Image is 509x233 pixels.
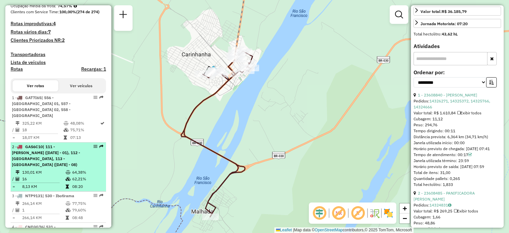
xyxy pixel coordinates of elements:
[25,144,43,149] span: GAS6C10
[22,176,65,182] td: 16
[100,121,104,125] i: Rota otimizada
[414,208,501,214] div: Valor total: R$ 269,25
[403,214,407,222] span: −
[66,202,71,205] i: % de utilização do peso
[13,80,58,91] button: Ver rotas
[414,158,501,164] div: Janela utilizada término: 23:59
[16,121,20,125] i: Distância Total
[66,208,71,212] i: % de utilização da cubagem
[414,214,440,219] span: Cubagem: 1,66
[62,37,65,43] strong: 2
[383,208,394,218] img: Exibir/Ocultar setores
[414,128,501,134] div: Tempo dirigindo: 00:11
[274,227,414,233] div: Map data © contributors,© 2025 TomTom, Microsoft
[414,7,501,16] a: Valor total:R$ 36.185,79
[11,9,59,14] span: Clientes com Service Time:
[369,208,380,218] img: Fluxo de ruas
[58,80,104,91] button: Ver veículos
[414,176,501,182] div: Quantidade pallets: 0,265
[414,220,435,225] span: Peso: 48,86
[12,95,71,118] span: | 556 - [GEOGRAPHIC_DATA] 01, 557 - [GEOGRAPHIC_DATA] 02, 558 - [GEOGRAPHIC_DATA]
[293,228,294,232] span: |
[457,110,481,115] span: Exibir todos
[414,182,501,188] div: Total hectolitro: 1,833
[25,193,42,198] span: NTP9131
[414,68,501,76] label: Ordenar por:
[76,9,99,14] strong: (274 de 274)
[25,224,43,229] span: CND3G76
[414,98,490,109] a: 14326271, 14325372, 14325766, 14324666
[59,9,76,14] strong: 100,00%
[72,169,103,176] td: 64,38%
[72,214,103,221] td: 08:48
[468,152,472,157] a: Com service time
[403,204,407,212] span: +
[58,3,72,8] strong: 74,57%
[414,110,501,116] div: Valor total: R$ 1.610,84
[12,176,15,182] td: /
[53,21,56,27] strong: 4
[486,77,497,87] button: Ordem crescente
[414,202,501,208] div: Pedidos:
[12,214,15,221] td: =
[99,225,103,229] em: Rota exportada
[72,176,103,182] td: 62,21%
[12,95,71,118] span: 1 -
[414,31,501,37] div: Total hectolitro:
[429,203,451,207] a: 14324831
[22,134,63,141] td: 18,07 KM
[12,144,80,167] span: | 111 - [PERSON_NAME] ([DATE] - 01), 112 - [GEOGRAPHIC_DATA], 113 - [GEOGRAPHIC_DATA] ([DATE] - 08)
[331,205,347,221] span: Exibir NR
[421,21,468,27] div: Jornada Motorista: 07:20
[414,116,443,121] span: Cubagem: 11,12
[11,29,106,35] h4: Rotas vários dias:
[414,98,501,110] div: Pedidos:
[12,207,15,213] td: /
[70,127,100,133] td: 75,71%
[72,183,103,190] td: 08:20
[22,120,63,127] td: 325,22 KM
[11,21,106,27] h4: Rotas improdutivas:
[414,134,501,140] div: Distância prevista: 6,364 km (34,71 km/h)
[414,152,501,158] div: Tempo de atendimento: 00:17
[400,204,410,213] a: Zoom in
[315,228,343,232] a: OpenStreetMap
[99,145,103,148] em: Rota exportada
[11,37,106,43] h4: Clientes Priorizados NR:
[22,200,65,207] td: 266,14 KM
[12,144,80,167] span: 2 -
[42,193,74,198] span: | 530 - Ibotirama
[11,66,23,72] a: Rotas
[93,145,97,148] em: Opções
[311,205,327,221] span: Ocultar deslocamento
[64,121,69,125] i: % de utilização do peso
[392,8,406,21] a: Exibir filtros
[66,177,71,181] i: % de utilização da cubagem
[16,170,20,174] i: Distância Total
[400,213,410,223] a: Zoom out
[48,29,51,35] strong: 7
[350,205,366,221] span: Exibir rótulo
[74,4,77,8] em: Média calculada utilizando a maior ocupação (%Peso ou %Cubagem) de cada rota da sessão. Rotas cro...
[448,203,451,207] i: Observações
[414,122,437,127] span: Peso: 294,76
[12,127,15,133] td: /
[414,140,501,146] div: Janela utilizada início: 00:00
[22,207,65,213] td: 1
[70,120,100,127] td: 48,08%
[93,194,97,198] em: Opções
[414,191,475,202] a: 2 - 23608485 - PANIFICADORA [PERSON_NAME]
[16,177,20,181] i: Total de Atividades
[117,8,130,23] a: Nova sessão e pesquisa
[454,208,478,213] span: Exibir todos
[22,169,65,176] td: 130,01 KM
[421,9,467,15] div: Valor total:
[72,207,103,213] td: 79,60%
[22,127,63,133] td: 18
[64,128,69,132] i: % de utilização da cubagem
[11,3,56,8] span: Ocupação média da frota:
[66,216,69,220] i: Tempo total em rota
[12,193,74,198] span: 3 -
[414,43,501,49] h4: Atividades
